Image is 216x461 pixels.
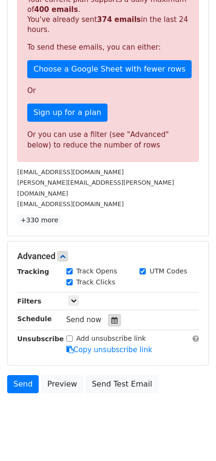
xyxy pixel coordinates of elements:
[41,375,83,393] a: Preview
[27,104,108,122] a: Sign up for a plan
[97,15,141,24] strong: 374 emails
[66,346,152,354] a: Copy unsubscribe link
[27,60,192,78] a: Choose a Google Sheet with fewer rows
[76,266,118,276] label: Track Opens
[27,129,189,151] div: Or you can use a filter (see "Advanced" below) to reduce the number of rows
[17,179,174,197] small: [PERSON_NAME][EMAIL_ADDRESS][PERSON_NAME][DOMAIN_NAME]
[17,214,62,226] a: +330 more
[17,335,64,343] strong: Unsubscribe
[27,42,189,52] p: To send these emails, you can either:
[86,375,158,393] a: Send Test Email
[17,200,124,208] small: [EMAIL_ADDRESS][DOMAIN_NAME]
[7,375,39,393] a: Send
[17,251,199,262] h5: Advanced
[17,268,49,275] strong: Tracking
[34,5,78,14] strong: 400 emails
[17,315,52,323] strong: Schedule
[168,415,216,461] iframe: Chat Widget
[17,168,124,176] small: [EMAIL_ADDRESS][DOMAIN_NAME]
[66,315,102,324] span: Send now
[76,277,116,287] label: Track Clicks
[76,334,146,344] label: Add unsubscribe link
[150,266,187,276] label: UTM Codes
[17,297,42,305] strong: Filters
[27,86,189,96] p: Or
